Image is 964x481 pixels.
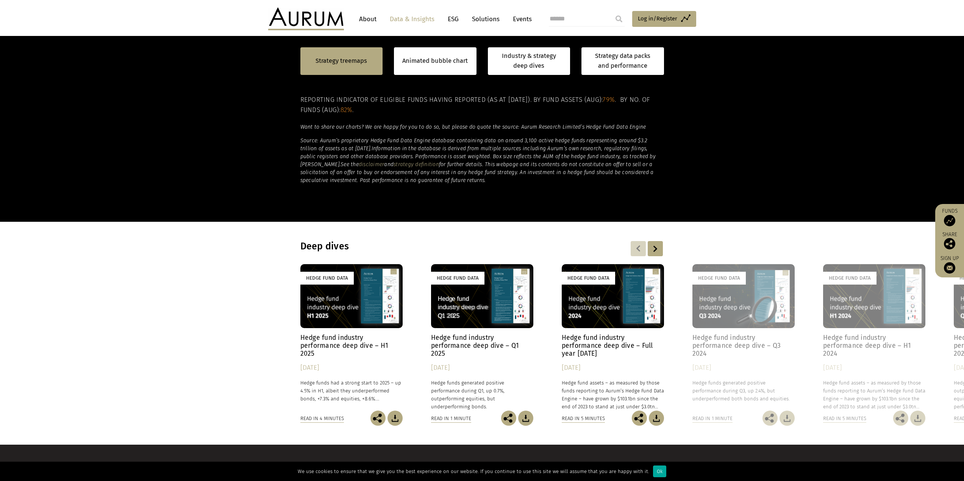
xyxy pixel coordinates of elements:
div: [DATE] [562,363,664,373]
a: Animated bubble chart [402,56,468,66]
div: Share [939,232,960,249]
h4: Hedge fund industry performance deep dive – H1 2025 [300,334,403,358]
a: About [355,12,380,26]
a: Strategy data packs and performance [581,47,664,75]
div: Hedge Fund Data [562,272,615,284]
a: Hedge Fund Data Hedge fund industry performance deep dive – Q1 2025 [DATE] Hedge funds generated ... [431,264,533,411]
h5: Reporting indicator of eligible funds having reported (as at [DATE]). By fund assets (Aug): . By ... [300,95,664,115]
a: ESG [444,12,462,26]
span: 82% [341,106,353,114]
div: [DATE] [823,363,925,373]
em: Source: Aurum’s proprietary Hedge Fund Data Engine database containing data on around 3,100 activ... [300,137,648,152]
img: Download Article [780,411,795,426]
img: Share this post [370,411,386,426]
img: Download Article [518,411,533,426]
a: disclaimer [359,161,384,168]
em: for further details. This webpage and its contents do not constitute an offer to sell or a solici... [300,161,654,184]
span: 79% [603,96,615,104]
h4: Hedge fund industry performance deep dive – Full year [DATE] [562,334,664,358]
div: Read in 1 minute [431,414,471,423]
a: Hedge Fund Data Hedge fund industry performance deep dive – H1 2025 [DATE] Hedge funds had a stro... [300,264,403,411]
img: Share this post [501,411,516,426]
a: Sign up [939,255,960,274]
div: [DATE] [692,363,795,373]
div: Ok [653,465,666,477]
p: Hedge funds had a strong start to 2025 – up 4.5% in H1, albeit they underperformed bonds, +7.3% a... [300,379,403,403]
img: Aurum [268,8,344,30]
p: Hedge funds generated positive performance during Q3, up 2.4%, but underperformed both bonds and ... [692,379,795,403]
a: Log in/Register [632,11,696,27]
img: Download Article [649,411,664,426]
a: Strategy treemaps [316,56,367,66]
input: Submit [611,11,627,26]
p: Hedge fund assets – as measured by those funds reporting to Aurum’s Hedge Fund Data Engine – have... [562,379,664,411]
em: Want to share our charts? We are happy for you to do so, but please do quote the source: Aurum Re... [300,124,646,130]
div: Hedge Fund Data [300,272,354,284]
span: Log in/Register [638,14,677,23]
div: Hedge Fund Data [823,272,877,284]
h3: Deep dives [300,241,566,252]
img: Share this post [762,411,778,426]
a: Funds [939,208,960,226]
a: Hedge Fund Data Hedge fund industry performance deep dive – Full year [DATE] [DATE] Hedge fund as... [562,264,664,411]
em: See the [341,161,359,168]
h4: Hedge fund industry performance deep dive – H1 2024 [823,334,925,358]
p: Hedge funds generated positive performance during Q1, up 0.7%, outperforming equities, but underp... [431,379,533,411]
h4: Hedge fund industry performance deep dive – Q3 2024 [692,334,795,358]
em: and [384,161,394,168]
div: [DATE] [300,363,403,373]
a: Events [509,12,532,26]
em: Information in the database is derived from multiple sources including Aurum’s own research, regu... [300,145,656,168]
div: Read in 5 minutes [562,414,605,423]
div: Hedge Fund Data [431,272,484,284]
img: Share this post [893,411,908,426]
p: Hedge fund assets – as measured by those funds reporting to Aurum’s Hedge Fund Data Engine – have... [823,379,925,411]
a: strategy definition [394,161,439,168]
img: Access Funds [944,215,955,226]
img: Download Article [387,411,403,426]
div: Read in 4 minutes [300,414,344,423]
img: Share this post [944,238,955,249]
img: Download Article [910,411,925,426]
a: Solutions [468,12,503,26]
a: Industry & strategy deep dives [488,47,570,75]
img: Sign up to our newsletter [944,262,955,274]
a: Data & Insights [386,12,438,26]
div: [DATE] [431,363,533,373]
div: Read in 1 minute [692,414,733,423]
h4: Hedge fund industry performance deep dive – Q1 2025 [431,334,533,358]
div: Hedge Fund Data [692,272,746,284]
img: Share this post [632,411,647,426]
div: Read in 5 minutes [823,414,866,423]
